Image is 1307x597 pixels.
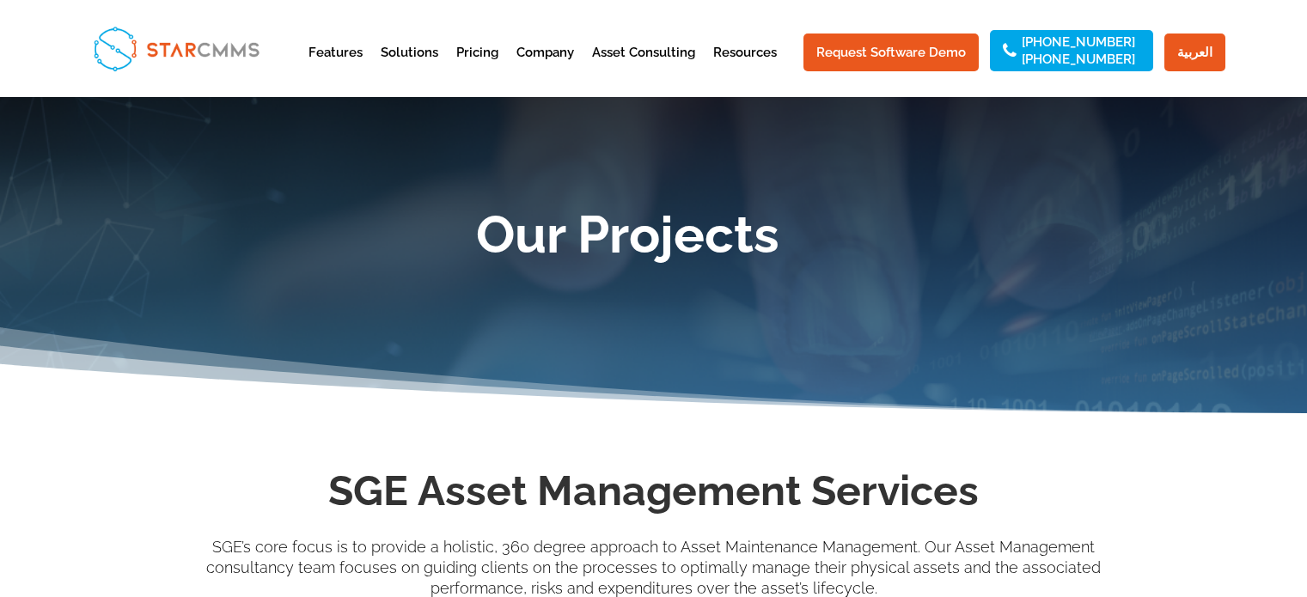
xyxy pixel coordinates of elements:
a: [PHONE_NUMBER] [1022,36,1135,48]
a: Features [308,46,363,88]
a: العربية [1164,34,1225,71]
h1: Our Projects [138,209,1118,269]
a: Pricing [456,46,498,88]
h2: SGE Asset Management Services [190,462,1118,528]
img: StarCMMS [86,19,266,78]
a: Resources [713,46,777,88]
a: Asset Consulting [592,46,695,88]
a: Request Software Demo [803,34,979,71]
a: Company [516,46,574,88]
a: Solutions [381,46,438,88]
a: [PHONE_NUMBER] [1022,53,1135,65]
iframe: Chat Widget [1021,411,1307,597]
